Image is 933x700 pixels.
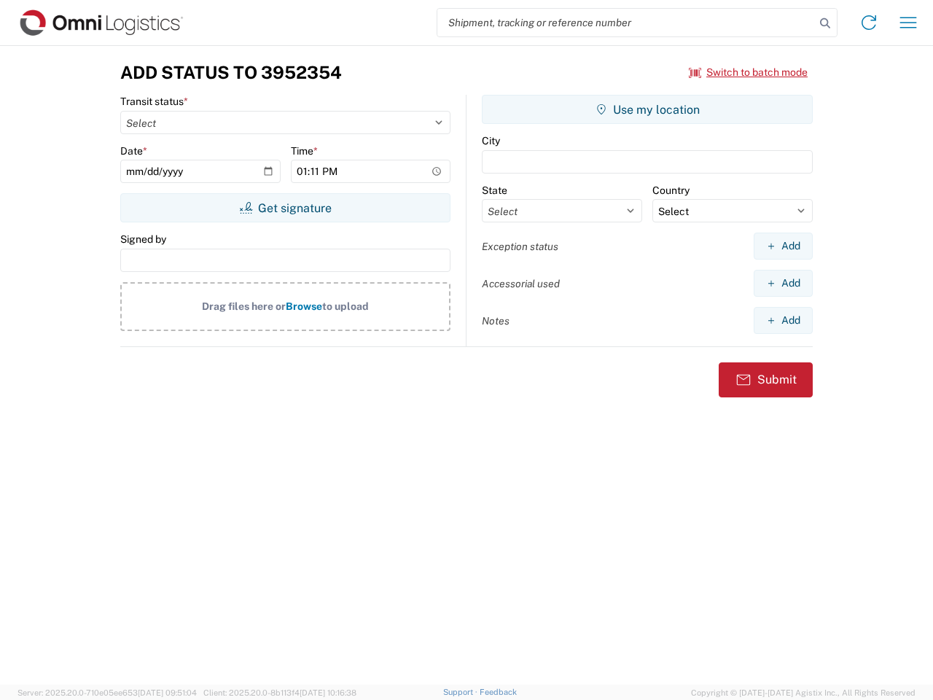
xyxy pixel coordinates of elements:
[754,270,813,297] button: Add
[120,193,450,222] button: Get signature
[443,688,480,696] a: Support
[719,362,813,397] button: Submit
[291,144,318,157] label: Time
[120,95,188,108] label: Transit status
[138,688,197,697] span: [DATE] 09:51:04
[203,688,356,697] span: Client: 2025.20.0-8b113f4
[482,314,510,327] label: Notes
[480,688,517,696] a: Feedback
[300,688,356,697] span: [DATE] 10:16:38
[652,184,690,197] label: Country
[17,688,197,697] span: Server: 2025.20.0-710e05ee653
[202,300,286,312] span: Drag files here or
[689,61,808,85] button: Switch to batch mode
[437,9,815,36] input: Shipment, tracking or reference number
[482,95,813,124] button: Use my location
[120,233,166,246] label: Signed by
[286,300,322,312] span: Browse
[120,144,147,157] label: Date
[754,233,813,260] button: Add
[482,184,507,197] label: State
[482,134,500,147] label: City
[322,300,369,312] span: to upload
[482,240,558,253] label: Exception status
[482,277,560,290] label: Accessorial used
[120,62,342,83] h3: Add Status to 3952354
[691,686,916,699] span: Copyright © [DATE]-[DATE] Agistix Inc., All Rights Reserved
[754,307,813,334] button: Add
